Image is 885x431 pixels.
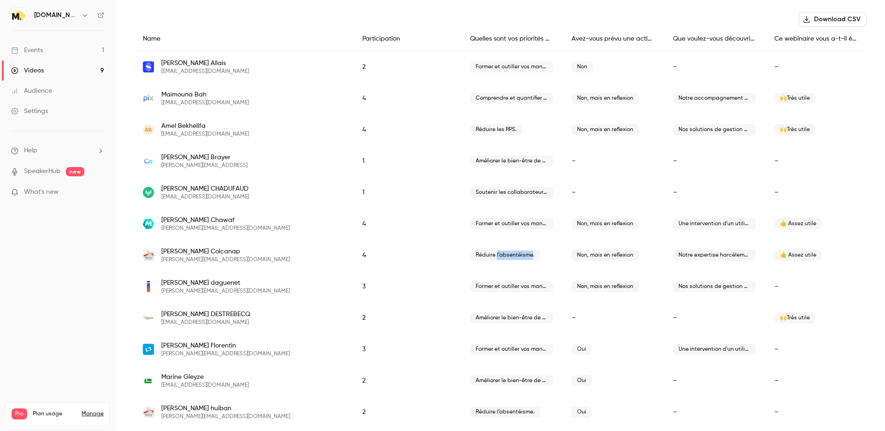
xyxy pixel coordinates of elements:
[161,319,250,326] span: [EMAIL_ADDRESS][DOMAIN_NAME]
[82,410,104,418] a: Manage
[134,145,867,177] div: anne-laure.brayer@cnty.ai
[774,124,815,135] span: 🙌Très utile
[161,225,290,232] span: [PERSON_NAME][EMAIL_ADDRESS][DOMAIN_NAME]
[664,177,765,208] div: –
[143,61,154,72] img: sweep.net
[765,334,867,365] div: –
[774,93,815,104] span: 🙌Très utile
[11,46,43,55] div: Events
[562,27,664,51] div: Avez-vous prévu une action bien-être / sensibilisation pour les semaines de la santé mentale?
[134,208,867,239] div: diane.chawaf@manomano.com
[353,114,461,145] div: 4
[572,93,639,104] span: Non, mais en reflexion
[143,281,154,292] img: armorique-habitat.fr
[161,68,249,75] span: [EMAIL_ADDRESS][DOMAIN_NAME]
[161,350,290,358] span: [PERSON_NAME][EMAIL_ADDRESS][DOMAIN_NAME]
[12,408,27,419] span: Pro
[470,93,553,104] span: Comprendre et quantifier comment vont mes collaborateurs.
[664,145,765,177] div: –
[765,27,867,51] div: Ce webinaire vous a-t-il été utile ?
[353,271,461,302] div: 3
[11,107,48,116] div: Settings
[572,281,639,292] span: Non, mais en reflexion
[774,218,822,229] span: 👍 Assez utile
[143,312,154,323] img: sollyazar.com
[572,344,592,355] span: Oui
[470,281,553,292] span: Former et outiller vos managers.
[143,375,154,386] img: pmu.fr
[143,250,154,261] img: cmb.fr
[664,51,765,83] div: –
[774,312,815,323] span: 🙌Très utile
[664,27,765,51] div: Que voulez-vous découvrir lors du prochain Instant Care ?
[161,162,248,169] span: [PERSON_NAME][EMAIL_ADDRESS]
[353,302,461,334] div: 2
[134,114,867,145] div: amel.bekhelifa@wogroup.eu
[470,312,553,323] span: Améliorer le bien-être de vos collaborateurs.
[572,407,592,418] span: Oui
[134,83,867,114] div: maimouna.bah@pix.fr
[134,177,867,208] div: jchadufaud@veracash.com
[562,177,664,208] div: –
[765,365,867,396] div: –
[161,278,290,287] span: [PERSON_NAME] daguenet
[470,407,540,418] span: Réduire l’absentéisme.
[470,218,553,229] span: Former et outiller vos managers.
[572,250,639,261] span: Non, mais en reflexion
[664,302,765,334] div: –
[161,287,290,295] span: [PERSON_NAME][EMAIL_ADDRESS][DOMAIN_NAME]
[93,188,104,197] iframe: Noticeable Trigger
[572,124,639,135] span: Non, mais en reflexion
[161,193,249,201] span: [EMAIL_ADDRESS][DOMAIN_NAME]
[470,124,522,135] span: Réduire les RPS.
[765,145,867,177] div: –
[673,218,756,229] span: Une intervention d'un utilisateur RH de Moka
[145,126,152,134] span: AB
[134,396,867,428] div: cedric.huiban@cmb.fr
[353,396,461,428] div: 2
[143,218,154,229] img: manomano.com
[134,365,867,396] div: marine.gleyze@pmu.fr
[161,121,249,131] span: Amel Bekhelifa
[765,396,867,428] div: –
[24,167,60,176] a: SpeakerHub
[161,99,249,107] span: [EMAIL_ADDRESS][DOMAIN_NAME]
[143,407,154,418] img: cmb.fr
[143,187,154,198] img: veracash.com
[461,27,562,51] div: Quelles sont vos priorités RH du moment ?
[161,310,250,319] span: [PERSON_NAME] DESTREBECQ
[353,83,461,114] div: 4
[12,8,26,23] img: moka.care
[673,93,756,104] span: Notre accompagnement CODIR & séminaires
[134,51,867,83] div: mallais@sweep.net
[134,27,353,51] div: Name
[673,124,756,135] span: Nos solutions de gestion de crise
[470,375,553,386] span: Améliorer le bien-être de vos collaborateurs.
[353,145,461,177] div: 1
[34,11,77,20] h6: [DOMAIN_NAME]
[161,256,290,263] span: [PERSON_NAME][EMAIL_ADDRESS][DOMAIN_NAME]
[161,184,249,193] span: [PERSON_NAME] CHADUFAUD
[470,344,553,355] span: Former et outiller vos managers.
[161,382,249,389] span: [EMAIL_ADDRESS][DOMAIN_NAME]
[470,156,553,167] span: Améliorer le bien-être de vos collaborateurs.
[664,396,765,428] div: –
[470,61,553,72] span: Former et outiller vos managers.
[161,247,290,256] span: [PERSON_NAME] Colcanap
[562,302,664,334] div: –
[161,131,249,138] span: [EMAIL_ADDRESS][DOMAIN_NAME]
[664,365,765,396] div: –
[134,239,867,271] div: christelle.colcanap@cmb.fr
[143,344,154,355] img: sonepar.com
[11,86,52,96] div: Audience
[765,177,867,208] div: –
[562,145,664,177] div: –
[353,208,461,239] div: 4
[161,372,249,382] span: Marine Gleyze
[765,271,867,302] div: –
[161,59,249,68] span: [PERSON_NAME] Allais
[673,250,756,261] span: Notre expertise harcèlement/ médiation
[572,61,593,72] span: Non
[470,187,553,198] span: Soutenir les collaborateurs confrontés à un contexte spécifique.
[673,344,756,355] span: Une intervention d'un utilisateur RH de Moka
